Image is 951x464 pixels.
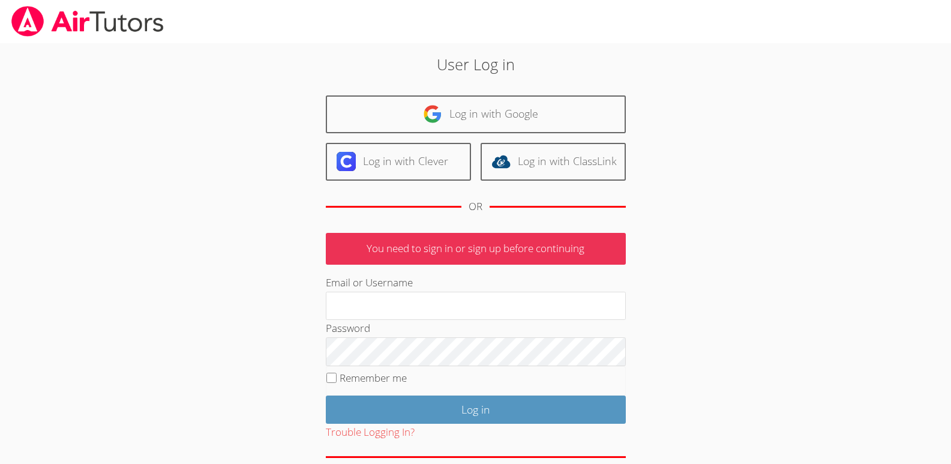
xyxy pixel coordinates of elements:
[326,143,471,181] a: Log in with Clever
[326,95,626,133] a: Log in with Google
[326,396,626,424] input: Log in
[337,152,356,171] img: clever-logo-6eab21bc6e7a338710f1a6ff85c0baf02591cd810cc4098c63d3a4b26e2feb20.svg
[469,198,482,215] div: OR
[219,53,733,76] h2: User Log in
[326,321,370,335] label: Password
[326,424,415,441] button: Trouble Logging In?
[423,104,442,124] img: google-logo-50288ca7cdecda66e5e0955fdab243c47b7ad437acaf1139b6f446037453330a.svg
[10,6,165,37] img: airtutors_banner-c4298cdbf04f3fff15de1276eac7730deb9818008684d7c2e4769d2f7ddbe033.png
[326,233,626,265] p: You need to sign in or sign up before continuing
[481,143,626,181] a: Log in with ClassLink
[491,152,511,171] img: classlink-logo-d6bb404cc1216ec64c9a2012d9dc4662098be43eaf13dc465df04b49fa7ab582.svg
[326,276,413,289] label: Email or Username
[340,371,407,385] label: Remember me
